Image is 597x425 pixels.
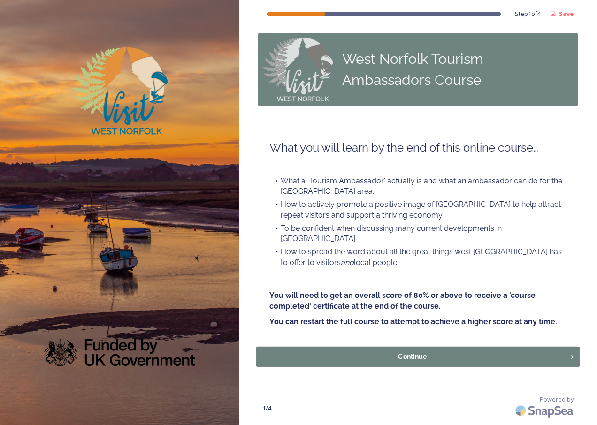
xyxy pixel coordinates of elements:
span: 1 / 4 [262,404,271,413]
img: Step-0_VWN_Logo_for_Panel%20on%20all%20steps.png [262,38,333,101]
li: How to actively promote a positive image of [GEOGRAPHIC_DATA] to help attract repeat visitors and... [269,199,566,220]
div: West Norfolk Tourism Ambassadors Course [342,48,574,91]
button: Continue [256,347,580,367]
img: SnapSea Logo [513,400,578,422]
span: Step 1 of 4 [515,9,541,18]
strong: Save [559,9,574,18]
li: To be confident when discussing many current developments in [GEOGRAPHIC_DATA]. [269,223,566,244]
strong: You can restart the full course to attempt to achieve a higher score at any time. [269,317,557,326]
strong: You will need to get an overall score of 80% or above to receive a 'course completed' certificate... [269,291,537,311]
li: What a 'Tourism Ambassador' actually is and what an ambassador can do for the [GEOGRAPHIC_DATA] a... [269,176,566,197]
em: and [341,258,354,267]
div: Continue [261,352,563,362]
h2: What you will learn by the end of this online course… [269,140,566,156]
span: Powered by [540,395,574,404]
li: How to spread the word about all the great things west [GEOGRAPHIC_DATA] has to offer to visitors... [269,247,566,268]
